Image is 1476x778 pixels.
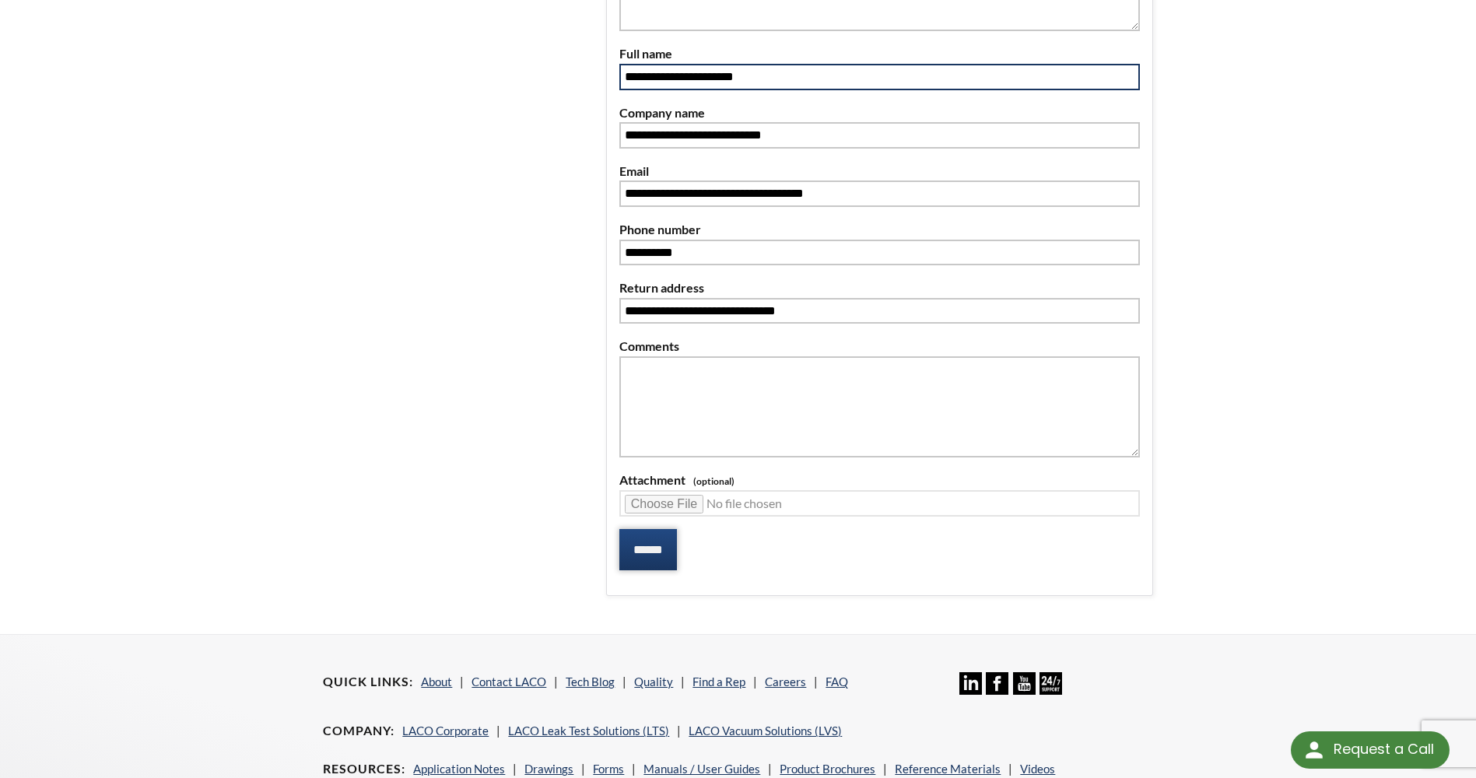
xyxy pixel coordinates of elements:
img: 24/7 Support Icon [1040,672,1062,695]
a: Product Brochures [780,762,875,776]
a: Reference Materials [895,762,1001,776]
label: Attachment [619,470,1140,490]
a: FAQ [826,675,848,689]
h4: Resources [323,761,405,777]
a: Find a Rep [692,675,745,689]
a: Quality [634,675,673,689]
h4: Quick Links [323,674,413,690]
a: Application Notes [413,762,505,776]
a: 24/7 Support [1040,683,1062,697]
a: Tech Blog [566,675,615,689]
a: LACO Vacuum Solutions (LVS) [689,724,842,738]
a: Careers [765,675,806,689]
div: Request a Call [1334,731,1434,767]
img: round button [1302,738,1327,762]
label: Company name [619,103,1140,123]
a: LACO Corporate [402,724,489,738]
a: Videos [1020,762,1055,776]
a: LACO Leak Test Solutions (LTS) [508,724,669,738]
a: Contact LACO [472,675,546,689]
label: Phone number [619,219,1140,240]
a: Forms [593,762,624,776]
h4: Company [323,723,394,739]
a: About [421,675,452,689]
label: Email [619,161,1140,181]
div: Request a Call [1291,731,1450,769]
label: Return address [619,278,1140,298]
a: Drawings [524,762,573,776]
label: Full name [619,44,1140,64]
label: Comments [619,336,1140,356]
a: Manuals / User Guides [643,762,760,776]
